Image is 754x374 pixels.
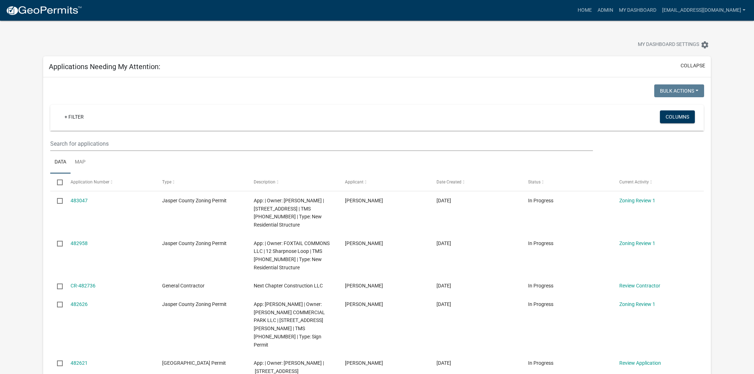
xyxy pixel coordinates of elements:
[254,198,324,228] span: App: | Owner: Jonathan Pfohl | 283 Cassique Creek Dr. | TMS 094-06-00-016 | Type: New Residential...
[254,283,323,289] span: Next Chapter Construction LLC
[528,180,541,185] span: Status
[49,62,160,71] h5: Applications Needing My Attention:
[338,173,430,191] datatable-header-cell: Applicant
[701,41,709,49] i: settings
[345,240,383,246] span: Preston Parfitt
[528,240,553,246] span: In Progress
[162,198,227,203] span: Jasper County Zoning Permit
[437,240,451,246] span: 09/23/2025
[64,173,155,191] datatable-header-cell: Application Number
[528,301,553,307] span: In Progress
[521,173,613,191] datatable-header-cell: Status
[162,240,227,246] span: Jasper County Zoning Permit
[71,180,109,185] span: Application Number
[681,62,705,69] button: collapse
[345,198,383,203] span: Jonathan Pfohl
[71,301,88,307] a: 482626
[528,198,553,203] span: In Progress
[528,283,553,289] span: In Progress
[619,180,649,185] span: Current Activity
[345,283,383,289] span: Preston Parfitt
[613,173,704,191] datatable-header-cell: Current Activity
[616,4,659,17] a: My Dashboard
[162,301,227,307] span: Jasper County Zoning Permit
[619,360,661,366] a: Review Application
[619,198,655,203] a: Zoning Review 1
[71,151,90,174] a: Map
[162,180,171,185] span: Type
[619,240,655,246] a: Zoning Review 1
[659,4,748,17] a: [EMAIL_ADDRESS][DOMAIN_NAME]
[437,198,451,203] span: 09/23/2025
[162,360,226,366] span: Jasper County Building Permit
[50,173,64,191] datatable-header-cell: Select
[247,173,338,191] datatable-header-cell: Description
[345,301,383,307] span: Taylor Halpin
[528,360,553,366] span: In Progress
[50,136,593,151] input: Search for applications
[254,301,325,348] span: App: Taylor Halpin | Owner: JENKINS COMMERCIAL PARK LLC | 1495 JENKINS AVE | TMS 040-13-02-001 | ...
[71,360,88,366] a: 482621
[437,283,451,289] span: 09/23/2025
[50,151,71,174] a: Data
[437,301,451,307] span: 09/23/2025
[619,301,655,307] a: Zoning Review 1
[345,180,363,185] span: Applicant
[59,110,89,123] a: + Filter
[162,283,205,289] span: General Contractor
[660,110,695,123] button: Columns
[575,4,595,17] a: Home
[71,283,95,289] a: CR-482736
[155,173,247,191] datatable-header-cell: Type
[595,4,616,17] a: Admin
[619,283,660,289] a: Review Contractor
[638,41,699,49] span: My Dashboard Settings
[254,180,275,185] span: Description
[71,198,88,203] a: 483047
[345,360,383,366] span: Dorothy
[437,180,461,185] span: Date Created
[654,84,704,97] button: Bulk Actions
[632,38,715,52] button: My Dashboard Settingssettings
[430,173,521,191] datatable-header-cell: Date Created
[254,240,330,270] span: App: | Owner: FOXTAIL COMMONS LLC | 12 Sharpnose Loop | TMS 081-00-03-030 | Type: New Residential...
[437,360,451,366] span: 09/23/2025
[71,240,88,246] a: 482958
